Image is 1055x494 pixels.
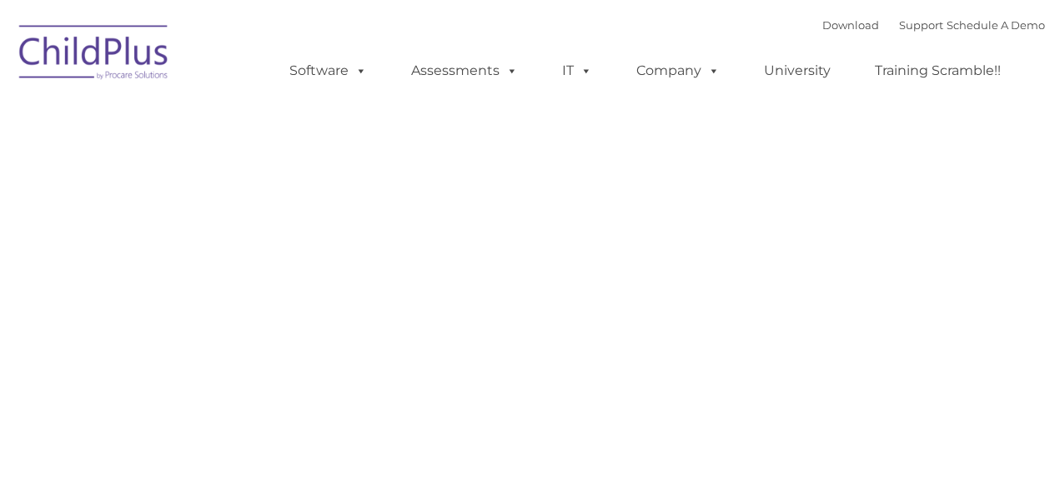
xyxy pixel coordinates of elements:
[273,54,384,87] a: Software
[822,18,879,32] a: Download
[11,13,178,97] img: ChildPlus by Procare Solutions
[858,54,1017,87] a: Training Scramble!!
[747,54,847,87] a: University
[620,54,736,87] a: Company
[899,18,943,32] a: Support
[822,18,1045,32] font: |
[394,54,535,87] a: Assessments
[545,54,609,87] a: IT
[947,18,1045,32] a: Schedule A Demo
